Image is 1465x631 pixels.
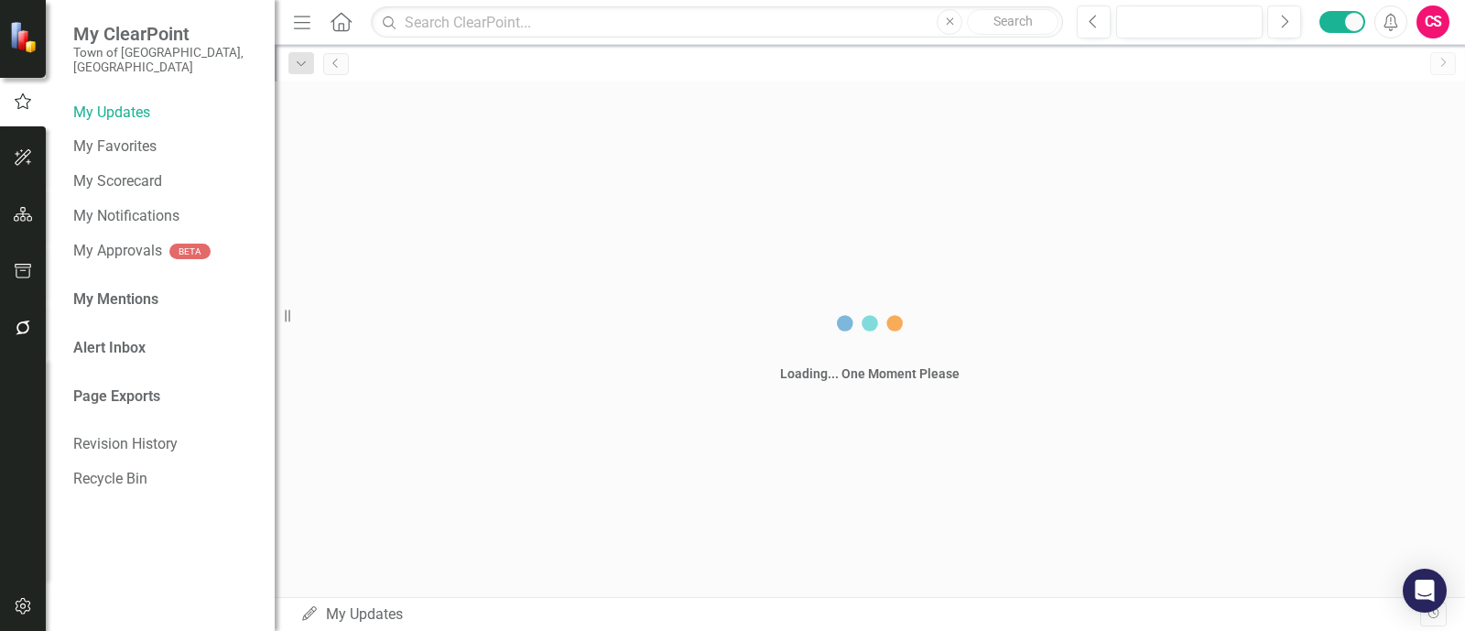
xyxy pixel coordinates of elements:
[1416,5,1449,38] button: CS
[169,244,211,259] div: BETA
[73,469,256,490] a: Recycle Bin
[73,289,158,310] a: My Mentions
[780,364,960,383] div: Loading... One Moment Please
[967,9,1058,35] button: Search
[73,171,256,192] a: My Scorecard
[73,338,146,359] a: Alert Inbox
[73,103,256,124] a: My Updates
[73,136,256,158] a: My Favorites
[73,241,162,262] a: My Approvals
[371,6,1063,38] input: Search ClearPoint...
[73,23,256,45] span: My ClearPoint
[73,45,256,75] small: Town of [GEOGRAPHIC_DATA], [GEOGRAPHIC_DATA]
[73,434,256,455] a: Revision History
[993,14,1033,28] span: Search
[73,206,256,227] a: My Notifications
[1403,569,1447,613] div: Open Intercom Messenger
[73,386,160,408] a: Page Exports
[9,20,42,53] img: ClearPoint Strategy
[300,604,1420,626] div: My Updates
